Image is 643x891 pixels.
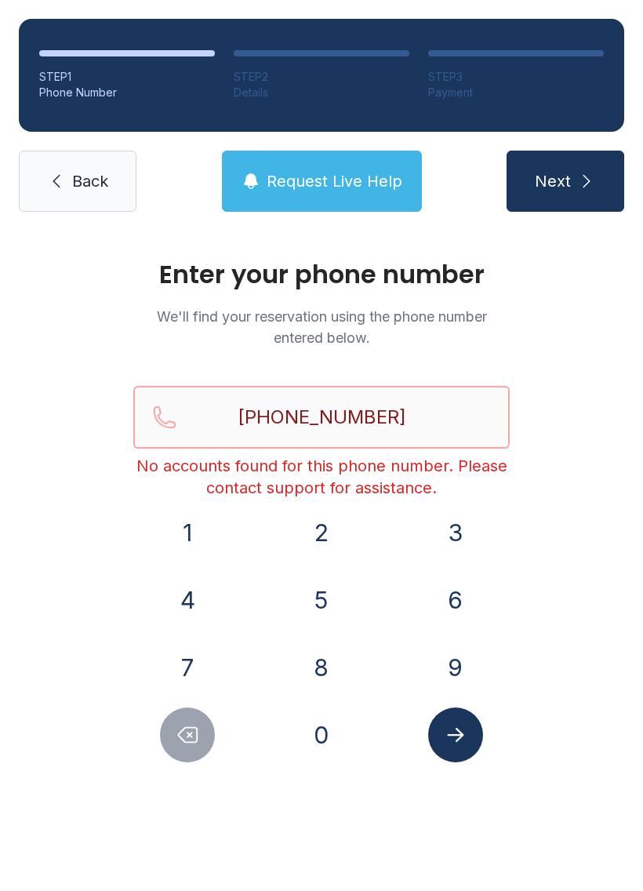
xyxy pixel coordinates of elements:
button: 3 [428,505,483,560]
span: Next [535,170,571,192]
button: 5 [294,573,349,627]
span: Back [72,170,108,192]
h1: Enter your phone number [133,262,510,287]
span: Request Live Help [267,170,402,192]
button: 7 [160,640,215,695]
div: Payment [428,85,604,100]
button: 9 [428,640,483,695]
div: Phone Number [39,85,215,100]
button: 2 [294,505,349,560]
button: 8 [294,640,349,695]
p: We'll find your reservation using the phone number entered below. [133,306,510,348]
div: No accounts found for this phone number. Please contact support for assistance. [133,455,510,499]
button: 1 [160,505,215,560]
button: Submit lookup form [428,707,483,762]
button: Delete number [160,707,215,762]
div: STEP 3 [428,69,604,85]
button: 4 [160,573,215,627]
input: Reservation phone number [133,386,510,449]
div: STEP 2 [234,69,409,85]
div: STEP 1 [39,69,215,85]
button: 6 [428,573,483,627]
button: 0 [294,707,349,762]
div: Details [234,85,409,100]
